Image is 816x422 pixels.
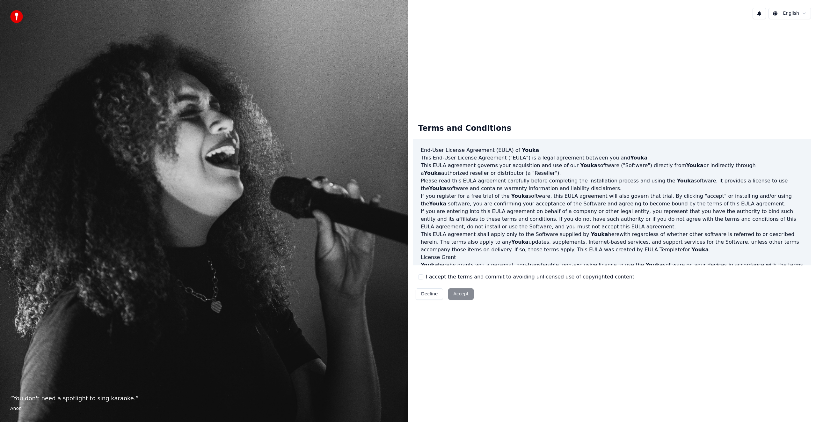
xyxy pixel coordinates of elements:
[645,247,683,253] a: EULA Template
[426,273,634,281] label: I accept the terms and commit to avoiding unlicensed use of copyrighted content
[421,262,438,268] span: Youka
[421,254,803,261] h3: License Grant
[630,155,647,161] span: Youka
[429,201,446,207] span: Youka
[421,146,803,154] h3: End-User License Agreement (EULA) of
[677,178,694,184] span: Youka
[511,193,528,199] span: Youka
[413,118,516,139] div: Terms and Conditions
[421,261,803,277] p: hereby grants you a personal, non-transferable, non-exclusive licence to use the software on your...
[424,170,441,176] span: Youka
[429,185,446,191] span: Youka
[421,192,803,208] p: If you register for a free trial of the software, this EULA agreement will also govern that trial...
[421,208,803,231] p: If you are entering into this EULA agreement on behalf of a company or other legal entity, you re...
[10,10,23,23] img: youka
[421,231,803,254] p: This EULA agreement shall apply only to the Software supplied by herewith regardless of whether o...
[421,177,803,192] p: Please read this EULA agreement carefully before completing the installation process and using th...
[10,394,398,403] p: “ You don't need a spotlight to sing karaoke. ”
[691,247,709,253] span: Youka
[646,262,663,268] span: Youka
[580,162,597,168] span: Youka
[686,162,703,168] span: Youka
[10,405,398,412] footer: Anon
[522,147,539,153] span: Youka
[421,162,803,177] p: This EULA agreement governs your acquisition and use of our software ("Software") directly from o...
[416,288,443,300] button: Decline
[421,154,803,162] p: This End-User License Agreement ("EULA") is a legal agreement between you and
[511,239,528,245] span: Youka
[591,231,608,237] span: Youka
